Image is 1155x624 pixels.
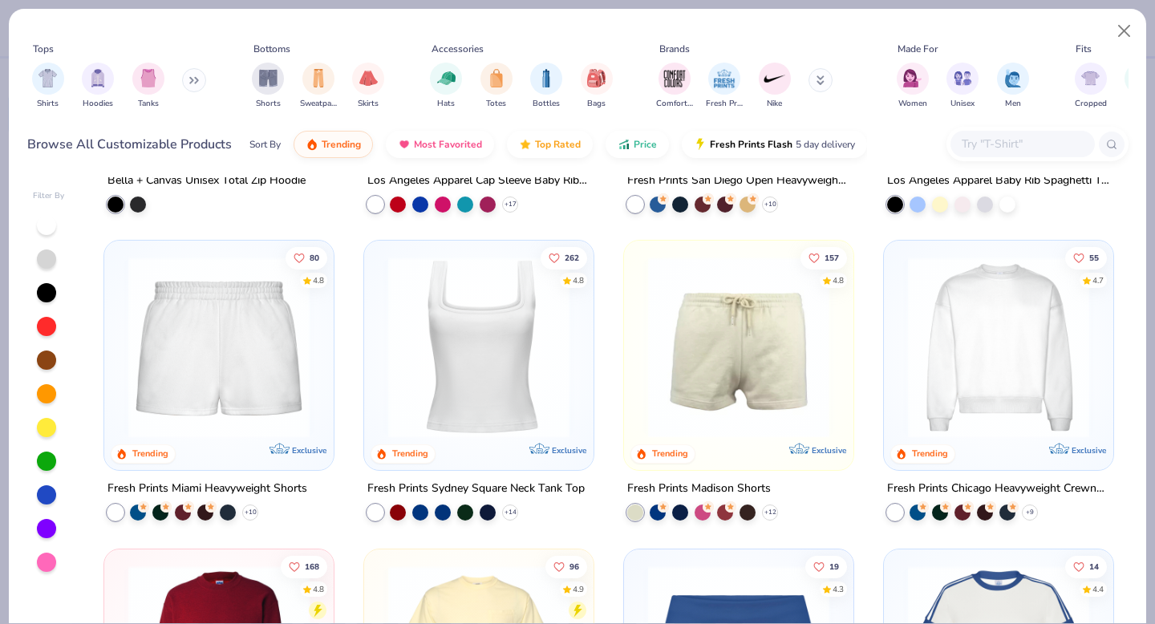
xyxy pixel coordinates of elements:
[837,257,1034,438] img: 0b36415c-0ef8-46e2-923f-33ab1d72e329
[530,63,562,110] div: filter for Bottles
[577,257,775,438] img: 63ed7c8a-03b3-4701-9f69-be4b1adc9c5f
[706,98,743,110] span: Fresh Prints
[306,138,318,151] img: trending.gif
[900,257,1097,438] img: 1358499d-a160-429c-9f1e-ad7a3dc244c9
[569,562,579,570] span: 96
[107,479,307,499] div: Fresh Prints Miami Heavyweight Shorts
[138,98,159,110] span: Tanks
[587,98,606,110] span: Bags
[535,138,581,151] span: Top Rated
[352,63,384,110] button: filter button
[960,135,1084,153] input: Try "T-Shirt"
[663,67,687,91] img: Comfort Colors Image
[259,69,278,87] img: Shorts Image
[587,69,605,87] img: Bags Image
[38,69,57,87] img: Shirts Image
[764,508,776,517] span: + 12
[1076,42,1092,56] div: Fits
[659,42,690,56] div: Brands
[946,63,979,110] div: filter for Unisex
[1075,63,1107,110] div: filter for Cropped
[82,63,114,110] button: filter button
[1026,508,1034,517] span: + 9
[533,98,560,110] span: Bottles
[488,69,505,87] img: Totes Image
[252,63,284,110] div: filter for Shorts
[656,98,693,110] span: Comfort Colors
[252,63,284,110] button: filter button
[27,135,232,154] div: Browse All Customizable Products
[430,63,462,110] button: filter button
[706,63,743,110] div: filter for Fresh Prints
[120,257,318,438] img: af8dff09-eddf-408b-b5dc-51145765dcf2
[903,69,922,87] img: Women Image
[898,98,927,110] span: Women
[1065,555,1107,577] button: Like
[386,131,494,158] button: Most Favorited
[33,42,54,56] div: Tops
[573,583,584,595] div: 4.9
[300,63,337,110] button: filter button
[606,131,669,158] button: Price
[825,254,839,262] span: 157
[805,555,847,577] button: Like
[505,199,517,209] span: + 17
[1089,254,1099,262] span: 55
[710,138,792,151] span: Fresh Prints Flash
[1109,16,1140,47] button: Close
[82,63,114,110] div: filter for Hoodies
[1005,98,1021,110] span: Men
[1081,69,1100,87] img: Cropped Image
[656,63,693,110] div: filter for Comfort Colors
[759,63,791,110] div: filter for Nike
[682,131,867,158] button: Fresh Prints Flash5 day delivery
[573,275,584,287] div: 4.8
[286,247,328,269] button: Like
[505,508,517,517] span: + 14
[33,190,65,202] div: Filter By
[997,63,1029,110] button: filter button
[887,170,1110,190] div: Los Angeles Apparel Baby Rib Spaghetti Tank
[310,69,327,87] img: Sweatpants Image
[946,63,979,110] button: filter button
[1065,247,1107,269] button: Like
[414,138,482,151] span: Most Favorited
[380,257,577,438] img: 94a2aa95-cd2b-4983-969b-ecd512716e9a
[32,63,64,110] div: filter for Shirts
[706,63,743,110] button: filter button
[767,98,782,110] span: Nike
[245,508,257,517] span: + 10
[950,98,975,110] span: Unisex
[656,63,693,110] button: filter button
[352,63,384,110] div: filter for Skirts
[541,247,587,269] button: Like
[887,479,1110,499] div: Fresh Prints Chicago Heavyweight Crewneck
[833,583,844,595] div: 4.3
[294,131,373,158] button: Trending
[398,138,411,151] img: most_fav.gif
[480,63,513,110] div: filter for Totes
[537,69,555,87] img: Bottles Image
[132,63,164,110] div: filter for Tanks
[1071,445,1105,456] span: Exclusive
[432,42,484,56] div: Accessories
[800,247,847,269] button: Like
[507,131,593,158] button: Top Rated
[107,170,306,190] div: Bella + Canvas Unisex Total Zip Hoodie
[897,63,929,110] div: filter for Women
[634,138,657,151] span: Price
[764,199,776,209] span: + 10
[833,275,844,287] div: 4.8
[314,275,325,287] div: 4.8
[763,67,787,91] img: Nike Image
[1075,98,1107,110] span: Cropped
[367,170,590,190] div: Los Angeles Apparel Cap Sleeve Baby Rib Crop Top
[581,63,613,110] button: filter button
[256,98,281,110] span: Shorts
[627,479,771,499] div: Fresh Prints Madison Shorts
[1075,63,1107,110] button: filter button
[249,137,281,152] div: Sort By
[32,63,64,110] button: filter button
[306,562,320,570] span: 168
[997,63,1029,110] div: filter for Men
